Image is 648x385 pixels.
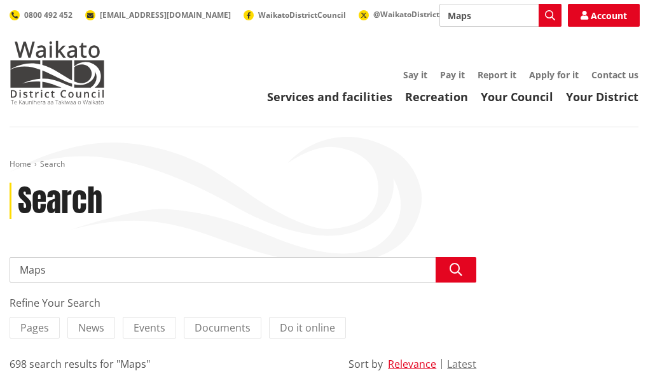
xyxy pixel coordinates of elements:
span: News [78,321,104,335]
nav: breadcrumb [10,159,638,170]
span: Search [40,158,65,169]
a: Pay it [440,69,465,81]
a: Recreation [405,89,468,104]
button: Relevance [388,358,436,370]
a: Your Council [481,89,553,104]
a: [EMAIL_ADDRESS][DOMAIN_NAME] [85,10,231,20]
div: Sort by [348,356,383,372]
a: Account [568,4,640,27]
span: Events [134,321,165,335]
a: Contact us [591,69,638,81]
span: Documents [195,321,251,335]
div: 698 search results for "Maps" [10,356,150,372]
span: Pages [20,321,49,335]
span: @WaikatoDistrict [373,9,439,20]
a: @WaikatoDistrict [359,9,439,20]
a: Say it [403,69,427,81]
button: Latest [447,358,476,370]
span: [EMAIL_ADDRESS][DOMAIN_NAME] [100,10,231,20]
a: WaikatoDistrictCouncil [244,10,346,20]
a: Home [10,158,31,169]
a: Apply for it [529,69,579,81]
span: WaikatoDistrictCouncil [258,10,346,20]
h1: Search [18,183,102,220]
span: Do it online [280,321,335,335]
a: Services and facilities [267,89,392,104]
input: Search input [439,4,562,27]
a: 0800 492 452 [10,10,72,20]
a: Report it [478,69,516,81]
div: Refine Your Search [10,295,476,311]
span: 0800 492 452 [24,10,72,20]
a: Your District [566,89,638,104]
input: Search input [10,257,476,283]
img: Waikato District Council - Te Kaunihera aa Takiwaa o Waikato [10,41,105,104]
